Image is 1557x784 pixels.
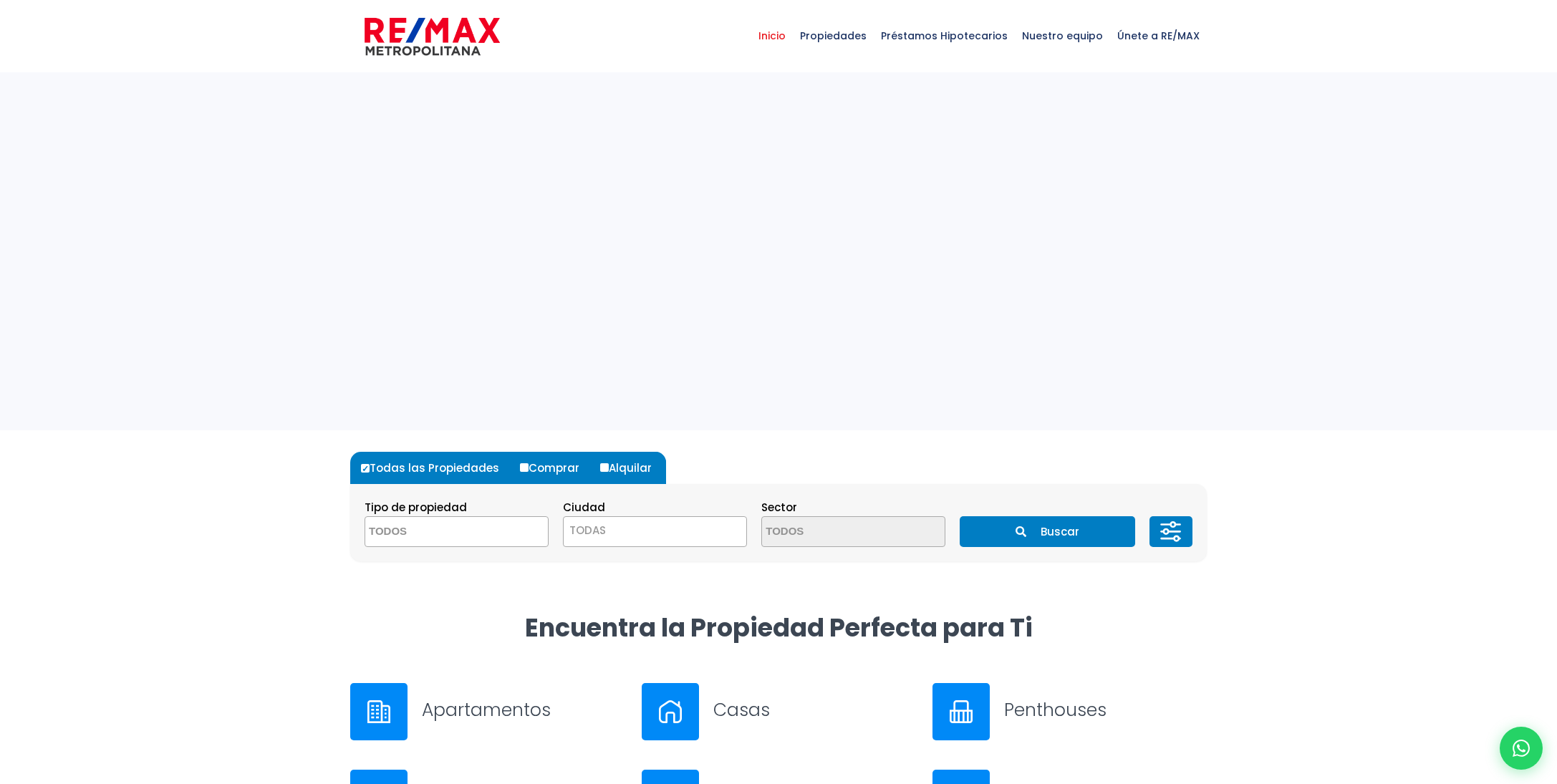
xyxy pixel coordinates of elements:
span: Ciudad [563,500,605,515]
label: Alquilar [597,452,666,484]
label: Todas las Propiedades [357,452,514,484]
h3: Casas [713,697,916,722]
img: remax-metropolitana-logo [365,15,500,58]
input: Alquilar [600,463,609,472]
h3: Penthouses [1004,697,1207,722]
span: Tipo de propiedad [365,500,467,515]
span: Préstamos Hipotecarios [874,14,1015,57]
textarea: Search [762,517,901,548]
a: Apartamentos [350,683,625,740]
input: Todas las Propiedades [361,464,370,473]
a: Casas [642,683,916,740]
strong: Encuentra la Propiedad Perfecta para Ti [525,610,1033,645]
span: Sector [761,500,797,515]
span: Nuestro equipo [1015,14,1110,57]
span: TODAS [569,523,606,538]
h3: Apartamentos [422,697,625,722]
input: Comprar [520,463,529,472]
span: Únete a RE/MAX [1110,14,1207,57]
button: Buscar [960,516,1134,547]
textarea: Search [365,517,504,548]
span: Propiedades [793,14,874,57]
span: Inicio [751,14,793,57]
label: Comprar [516,452,594,484]
a: Penthouses [932,683,1207,740]
span: TODAS [564,521,746,541]
span: TODAS [563,516,747,547]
